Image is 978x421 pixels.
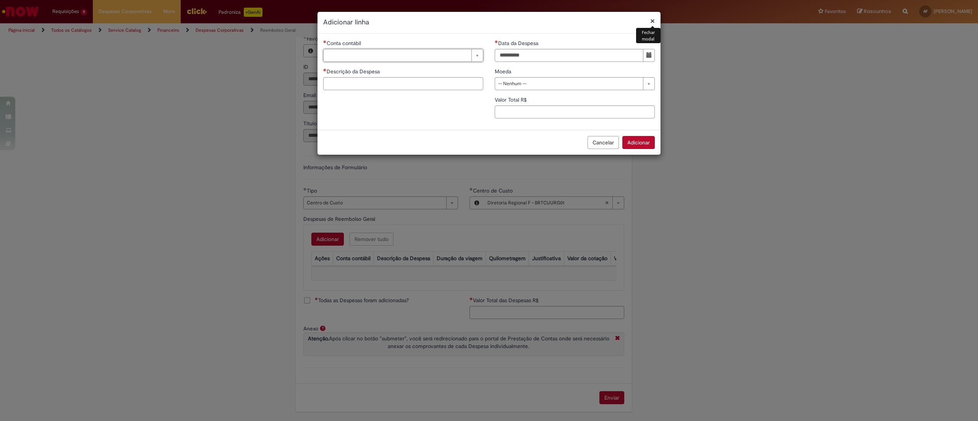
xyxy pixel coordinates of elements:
h2: Adicionar linha [323,18,655,28]
span: Valor Total R$ [495,96,528,103]
input: Valor Total R$ [495,105,655,118]
span: Necessários [323,68,327,71]
div: Fechar modal [636,28,661,43]
button: Adicionar [622,136,655,149]
span: Descrição da Despesa [327,68,381,75]
span: Necessários [495,40,498,43]
button: Fechar modal [650,17,655,25]
span: Necessários [323,40,327,43]
input: Data da Despesa [495,49,643,62]
span: Moeda [495,68,513,75]
a: Limpar campo Conta contábil [323,49,483,62]
span: Data da Despesa [498,40,540,47]
span: Necessários - Conta contábil [327,40,363,47]
button: Mostrar calendário para Data da Despesa [643,49,655,62]
button: Cancelar [588,136,619,149]
span: -- Nenhum -- [498,78,639,90]
input: Descrição da Despesa [323,77,483,90]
